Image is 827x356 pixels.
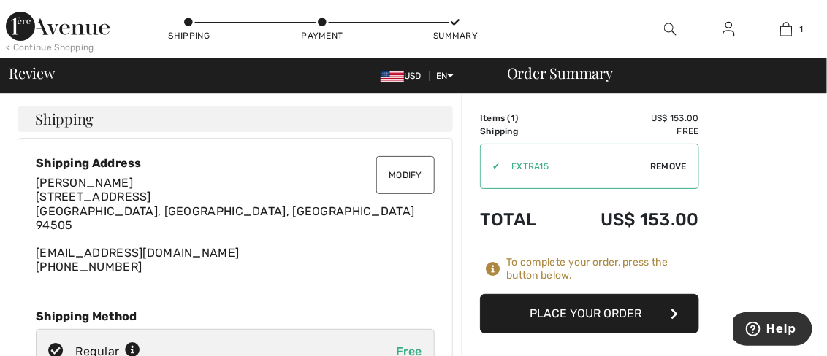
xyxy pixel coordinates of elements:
[35,112,94,126] span: Shipping
[800,23,804,36] span: 1
[376,156,435,194] button: Modify
[6,12,110,41] img: 1ère Avenue
[560,112,699,125] td: US$ 153.00
[36,309,435,323] div: Shipping Method
[480,125,560,138] td: Shipping
[36,156,435,170] div: Shipping Address
[300,29,344,42] div: Payment
[480,112,560,125] td: Items ( )
[36,176,133,190] span: [PERSON_NAME]
[780,20,793,38] img: My Bag
[489,66,818,80] div: Order Summary
[560,195,699,244] td: US$ 153.00
[511,113,515,123] span: 1
[436,71,454,81] span: EN
[711,20,747,39] a: Sign In
[480,294,699,333] button: Place Your Order
[36,190,415,231] span: [STREET_ADDRESS] [GEOGRAPHIC_DATA], [GEOGRAPHIC_DATA], [GEOGRAPHIC_DATA] 94505
[6,41,94,54] div: < Continue Shopping
[9,66,55,80] span: Review
[500,144,650,188] input: Promo code
[733,312,812,349] iframe: Opens a widget where you can find more information
[664,20,677,38] img: search the website
[381,71,427,81] span: USD
[481,160,500,173] div: ✔
[480,195,560,244] td: Total
[506,256,699,282] div: To complete your order, press the button below.
[433,29,477,42] div: Summary
[36,176,435,274] div: [EMAIL_ADDRESS][DOMAIN_NAME] [PHONE_NUMBER]
[723,20,735,38] img: My Info
[167,29,211,42] div: Shipping
[560,125,699,138] td: Free
[381,71,404,82] img: US Dollar
[758,20,815,38] a: 1
[650,160,687,173] span: Remove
